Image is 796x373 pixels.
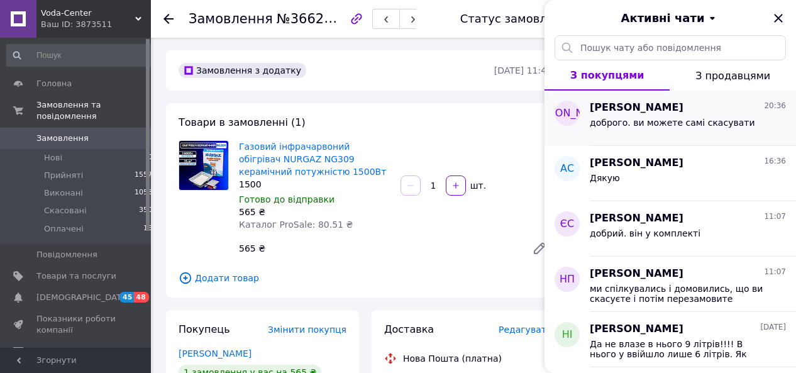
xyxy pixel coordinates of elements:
[179,348,252,359] a: [PERSON_NAME]
[36,133,89,144] span: Замовлення
[580,10,761,26] button: Активні чати
[670,60,796,91] button: З продавцями
[41,19,151,30] div: Ваш ID: 3873511
[135,170,152,181] span: 1557
[239,178,390,191] div: 1500
[44,223,84,235] span: Оплачені
[499,325,552,335] span: Редагувати
[179,63,306,78] div: Замовлення з додатку
[44,152,62,164] span: Нові
[44,205,87,216] span: Скасовані
[590,339,768,359] span: Да не влазе в нього 9 літрів!!!! В нього у ввійшло лише 6 літрів. Як балон розміром з 6ти літрову...
[544,257,796,312] button: нП[PERSON_NAME]11:07ми спілкувались і домовились, що ви скасуєте і потім перезамовите
[560,217,574,231] span: ЄС
[6,44,153,67] input: Пошук
[44,187,83,199] span: Виконані
[400,352,505,365] div: Нова Пошта (платна)
[44,170,83,181] span: Прийняті
[590,322,683,337] span: [PERSON_NAME]
[239,206,390,218] div: 565 ₴
[384,323,434,335] span: Доставка
[234,240,522,257] div: 565 ₴
[544,201,796,257] button: ЄС[PERSON_NAME]11:07добрий. він у комплекті
[36,292,130,303] span: [DEMOGRAPHIC_DATA]
[760,322,786,333] span: [DATE]
[179,141,228,190] img: Газовий інфрачарвоний обігрівач NURGAZ NG309 керамічний потужністю 1500Вт
[562,328,573,342] span: НІ
[239,220,353,230] span: Каталог ProSale: 80.51 ₴
[143,223,152,235] span: 16
[139,205,152,216] span: 350
[544,91,796,146] button: [PERSON_NAME][PERSON_NAME]20:36доброго. ви можете самі скасувати
[179,116,306,128] span: Товари в замовленні (1)
[527,236,552,261] a: Редагувати
[460,13,576,25] div: Статус замовлення
[36,78,72,89] span: Головна
[544,60,670,91] button: З покупцями
[179,323,230,335] span: Покупець
[36,99,151,122] span: Замовлення та повідомлення
[590,228,700,238] span: добрий. він у комплекті
[119,292,134,303] span: 45
[764,101,786,111] span: 20:36
[590,267,683,281] span: [PERSON_NAME]
[467,179,487,192] div: шт.
[590,173,620,183] span: Дякую
[239,142,386,177] a: Газовий інфрачарвоний обігрівач NURGAZ NG309 керамічний потужністю 1500Вт
[764,267,786,277] span: 11:07
[590,156,683,170] span: [PERSON_NAME]
[36,270,116,282] span: Товари та послуги
[134,292,148,303] span: 48
[268,325,346,335] span: Змінити покупця
[163,13,174,25] div: Повернутися назад
[189,11,273,26] span: Замовлення
[277,11,366,26] span: №366280473
[36,249,97,260] span: Повідомлення
[179,271,552,285] span: Додати товар
[771,11,786,26] button: Закрити
[590,284,768,304] span: ми спілкувались і домовились, що ви скасуєте і потім перезамовите
[560,162,574,176] span: АС
[41,8,135,19] span: Voda-Center
[526,106,609,121] span: [PERSON_NAME]
[764,156,786,167] span: 16:36
[590,101,683,115] span: [PERSON_NAME]
[36,347,69,358] span: Відгуки
[560,272,575,287] span: нП
[590,211,683,226] span: [PERSON_NAME]
[36,313,116,336] span: Показники роботи компанії
[764,211,786,222] span: 11:07
[555,35,786,60] input: Пошук чату або повідомлення
[135,187,152,199] span: 1058
[695,70,770,82] span: З продавцями
[544,146,796,201] button: АС[PERSON_NAME]16:36Дякую
[148,152,152,164] span: 0
[544,312,796,367] button: НІ[PERSON_NAME][DATE]Да не влазе в нього 9 літрів!!!! В нього у ввійшло лише 6 літрів. Як балон р...
[590,118,755,128] span: доброго. ви можете самі скасувати
[621,10,704,26] span: Активні чати
[239,194,334,204] span: Готово до відправки
[570,69,644,81] span: З покупцями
